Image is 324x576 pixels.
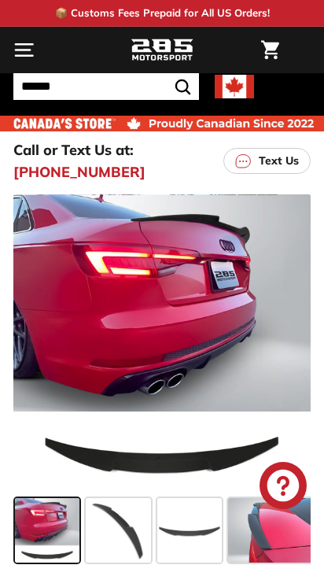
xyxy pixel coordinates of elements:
img: Logo_285_Motorsport_areodynamics_components [131,37,193,64]
a: Text Us [223,148,311,174]
inbox-online-store-chat: Shopify online store chat [255,462,311,513]
p: 📦 Customs Fees Prepaid for All US Orders! [55,6,270,21]
a: Cart [253,28,287,72]
p: Call or Text Us at: [13,139,134,161]
a: [PHONE_NUMBER] [13,161,145,183]
p: Text Us [259,153,299,169]
input: Search [13,73,199,100]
